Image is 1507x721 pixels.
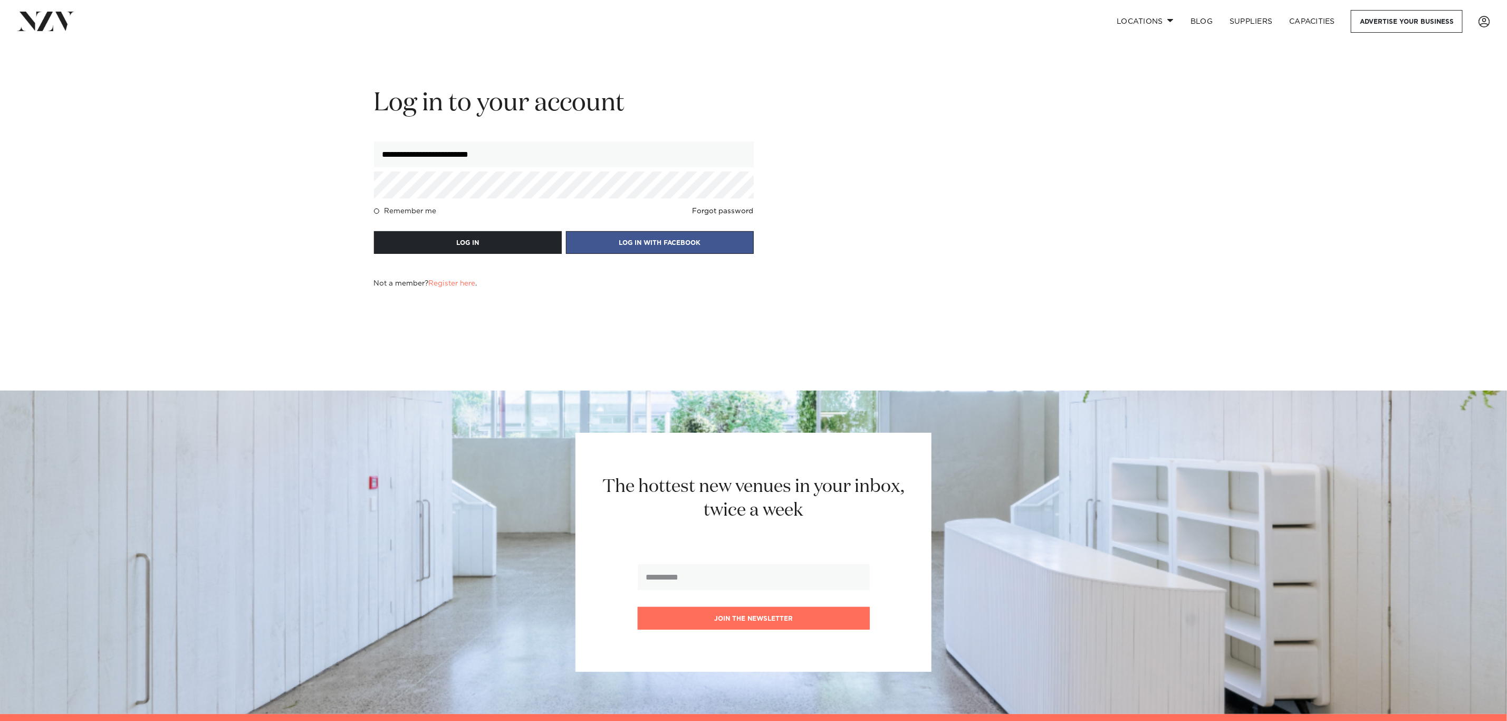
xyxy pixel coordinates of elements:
[590,475,917,523] h2: The hottest new venues in your inbox, twice a week
[1351,10,1463,33] a: Advertise your business
[1182,10,1221,33] a: BLOG
[1108,10,1182,33] a: Locations
[374,279,477,288] h4: Not a member? .
[693,207,754,215] a: Forgot password
[566,231,754,254] button: LOG IN WITH FACEBOOK
[566,238,754,247] a: LOG IN WITH FACEBOOK
[17,12,74,31] img: nzv-logo.png
[374,231,562,254] button: LOG IN
[638,607,870,630] button: Join the newsletter
[1281,10,1344,33] a: Capacities
[385,207,437,215] h4: Remember me
[374,87,754,120] h2: Log in to your account
[1221,10,1281,33] a: SUPPLIERS
[429,280,476,287] a: Register here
